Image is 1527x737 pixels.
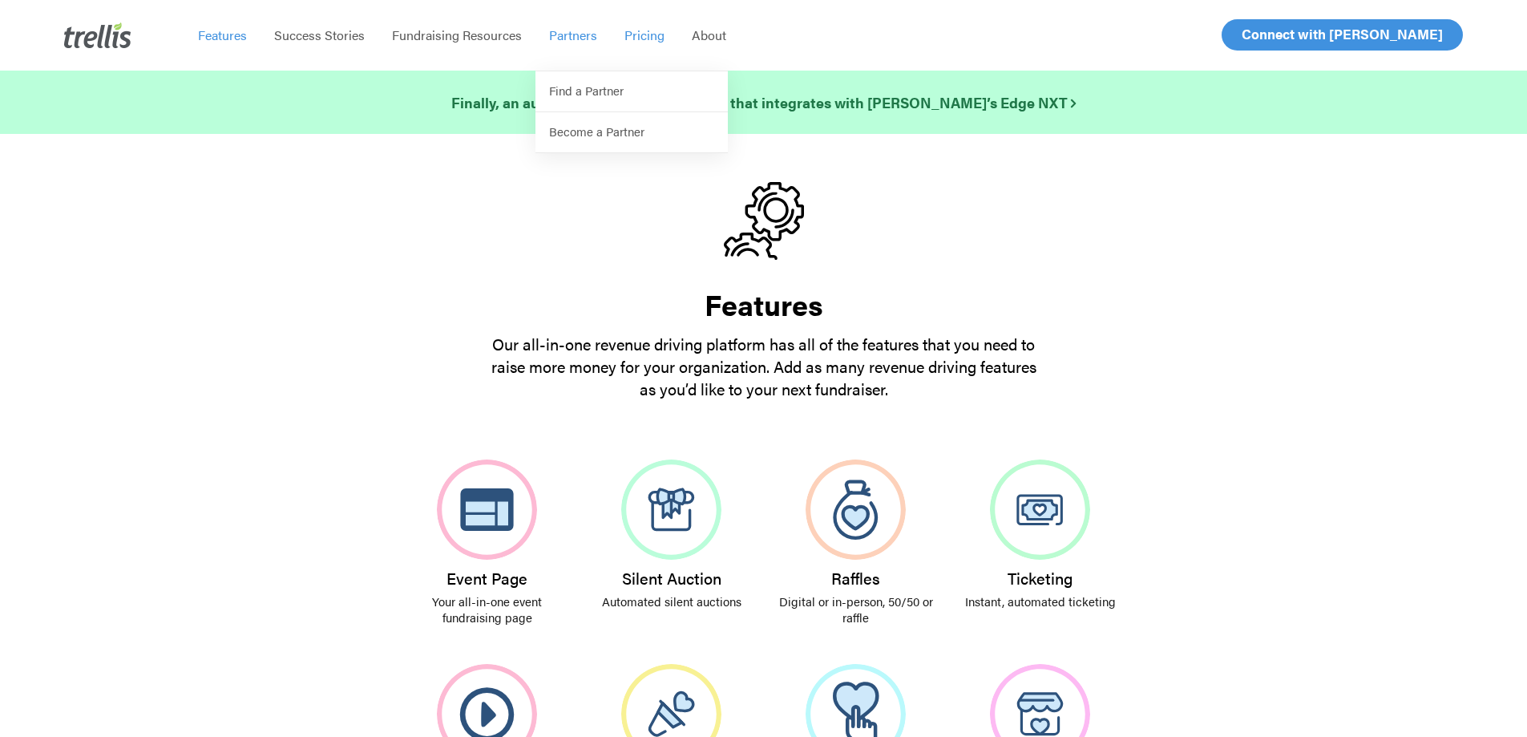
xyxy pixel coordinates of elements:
span: Partners [549,26,597,44]
a: Success Stories [261,27,378,43]
h3: Raffles [775,569,937,587]
a: Become a Partner [535,112,728,153]
span: Pricing [624,26,665,44]
h3: Ticketing [959,569,1121,587]
strong: Features [705,283,823,325]
a: Fundraising Resources [378,27,535,43]
img: Ticketing [990,460,1090,560]
a: About [678,27,740,43]
a: Finally, an auction and ticketing platform that integrates with [PERSON_NAME]’s Edge NXT [451,91,1076,114]
img: Event Page [437,460,537,560]
p: Your all-in-one event fundraising page [406,593,568,626]
span: Success Stories [274,26,365,44]
h3: Event Page [406,569,568,587]
p: Our all-in-one revenue driving platform has all of the features that you need to raise more money... [483,333,1044,400]
a: Partners [535,27,611,43]
p: Instant, automated ticketing [959,593,1121,609]
p: Digital or in-person, 50/50 or raffle [775,593,937,626]
a: Connect with [PERSON_NAME] [1222,19,1463,51]
a: Features [184,27,261,43]
img: Silent Auction [621,460,721,560]
a: Event Page Your all-in-one event fundraising page [395,440,580,645]
p: Automated silent auctions [591,593,753,609]
a: Find a Partner [535,71,728,112]
h3: Silent Auction [591,569,753,587]
strong: Finally, an auction and ticketing platform that integrates with [PERSON_NAME]’s Edge NXT [451,92,1076,112]
span: Become a Partner [549,123,644,140]
span: Find a Partner [549,82,624,99]
a: Raffles Digital or in-person, 50/50 or raffle [764,440,948,645]
img: gears.svg [724,182,804,260]
span: Connect with [PERSON_NAME] [1242,24,1443,43]
a: Pricing [611,27,678,43]
span: Fundraising Resources [392,26,522,44]
span: About [692,26,726,44]
span: Features [198,26,247,44]
img: Raffles [806,460,906,560]
a: Silent Auction Automated silent auctions [580,440,764,629]
a: Ticketing Instant, automated ticketing [948,440,1133,629]
img: Trellis [64,22,131,48]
